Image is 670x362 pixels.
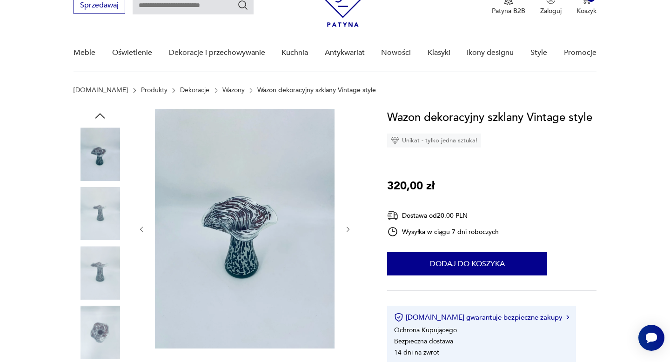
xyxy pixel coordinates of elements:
[394,337,453,346] li: Bezpieczna dostawa
[576,7,596,15] p: Koszyk
[387,109,592,127] h1: Wazon dekoracyjny szklany Vintage style
[394,326,457,335] li: Ochrona Kupującego
[74,306,127,359] img: Zdjęcie produktu Wazon dekoracyjny szklany Vintage style
[566,315,569,320] img: Ikona strzałki w prawo
[387,226,499,237] div: Wysyłka w ciągu 7 dni roboczych
[492,7,525,15] p: Patyna B2B
[180,87,209,94] a: Dekoracje
[74,246,127,299] img: Zdjęcie produktu Wazon dekoracyjny szklany Vintage style
[155,109,335,349] img: Zdjęcie produktu Wazon dekoracyjny szklany Vintage style
[394,348,439,357] li: 14 dni na zwrot
[74,35,95,71] a: Meble
[257,87,376,94] p: Wazon dekoracyjny szklany Vintage style
[112,35,152,71] a: Oświetlenie
[394,313,403,322] img: Ikona certyfikatu
[169,35,265,71] a: Dekoracje i przechowywanie
[387,177,435,195] p: 320,00 zł
[428,35,450,71] a: Klasyki
[387,134,481,147] div: Unikat - tylko jedna sztuka!
[530,35,547,71] a: Style
[394,313,569,322] button: [DOMAIN_NAME] gwarantuje bezpieczne zakupy
[467,35,514,71] a: Ikony designu
[141,87,167,94] a: Produkty
[325,35,365,71] a: Antykwariat
[74,3,125,9] a: Sprzedawaj
[387,252,547,275] button: Dodaj do koszyka
[222,87,245,94] a: Wazony
[638,325,664,351] iframe: Smartsupp widget button
[387,210,398,221] img: Ikona dostawy
[281,35,308,71] a: Kuchnia
[391,136,399,145] img: Ikona diamentu
[381,35,411,71] a: Nowości
[540,7,562,15] p: Zaloguj
[564,35,596,71] a: Promocje
[74,187,127,240] img: Zdjęcie produktu Wazon dekoracyjny szklany Vintage style
[74,127,127,181] img: Zdjęcie produktu Wazon dekoracyjny szklany Vintage style
[74,87,128,94] a: [DOMAIN_NAME]
[387,210,499,221] div: Dostawa od 20,00 PLN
